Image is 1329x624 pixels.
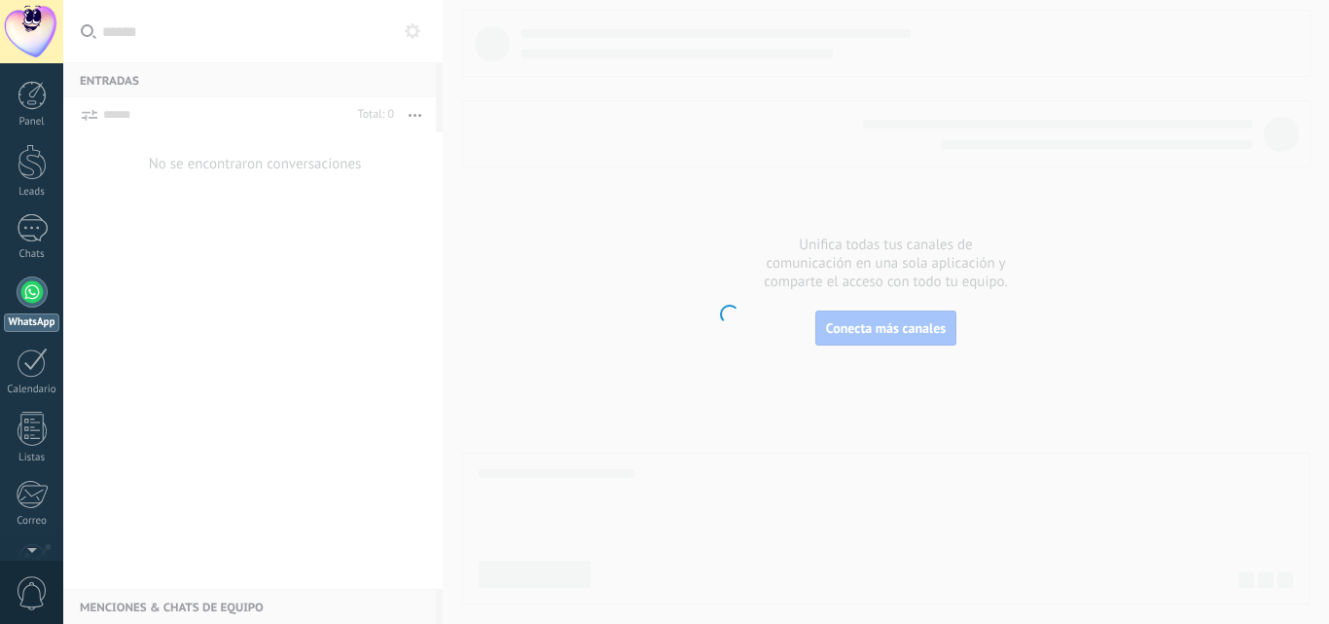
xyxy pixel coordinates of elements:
[4,248,60,261] div: Chats
[4,186,60,199] div: Leads
[4,384,60,396] div: Calendario
[4,313,59,332] div: WhatsApp
[4,452,60,464] div: Listas
[4,116,60,128] div: Panel
[4,515,60,528] div: Correo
